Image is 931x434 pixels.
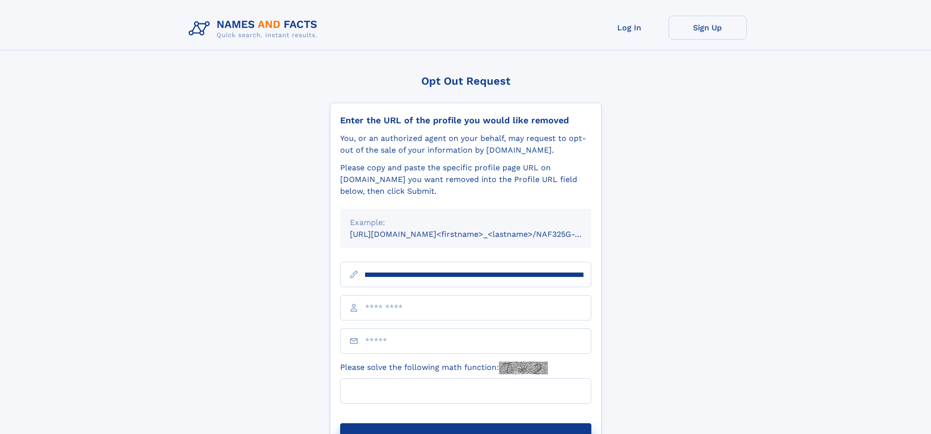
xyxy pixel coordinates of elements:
[340,162,591,197] div: Please copy and paste the specific profile page URL on [DOMAIN_NAME] you want removed into the Pr...
[340,362,548,374] label: Please solve the following math function:
[340,115,591,126] div: Enter the URL of the profile you would like removed
[330,75,602,87] div: Opt Out Request
[340,133,591,156] div: You, or an authorized agent on your behalf, may request to opt-out of the sale of your informatio...
[185,16,325,42] img: Logo Names and Facts
[669,16,747,40] a: Sign Up
[350,229,610,239] small: [URL][DOMAIN_NAME]<firstname>_<lastname>/NAF325G-xxxxxxxx
[590,16,669,40] a: Log In
[350,217,582,228] div: Example:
